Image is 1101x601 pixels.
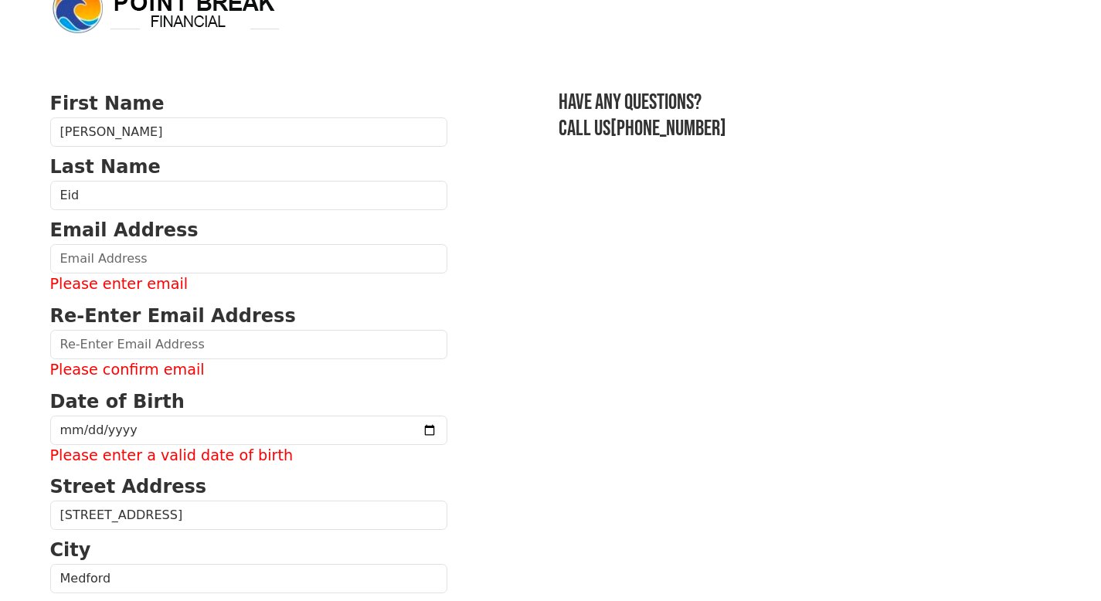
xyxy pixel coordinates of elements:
input: City [50,564,447,593]
input: First Name [50,117,447,147]
input: Re-Enter Email Address [50,330,447,359]
label: Please confirm email [50,359,447,382]
strong: Re-Enter Email Address [50,305,296,327]
label: Please enter a valid date of birth [50,445,447,467]
strong: City [50,539,91,561]
label: Please enter email [50,273,447,296]
h3: Have any questions? [559,90,1052,116]
input: Email Address [50,244,447,273]
a: [PHONE_NUMBER] [610,116,726,141]
strong: Email Address [50,219,199,241]
h3: Call us [559,116,1052,142]
strong: Date of Birth [50,391,185,413]
strong: First Name [50,93,165,114]
strong: Last Name [50,156,161,178]
strong: Street Address [50,476,207,497]
input: Street Address [50,501,447,530]
input: Last Name [50,181,447,210]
